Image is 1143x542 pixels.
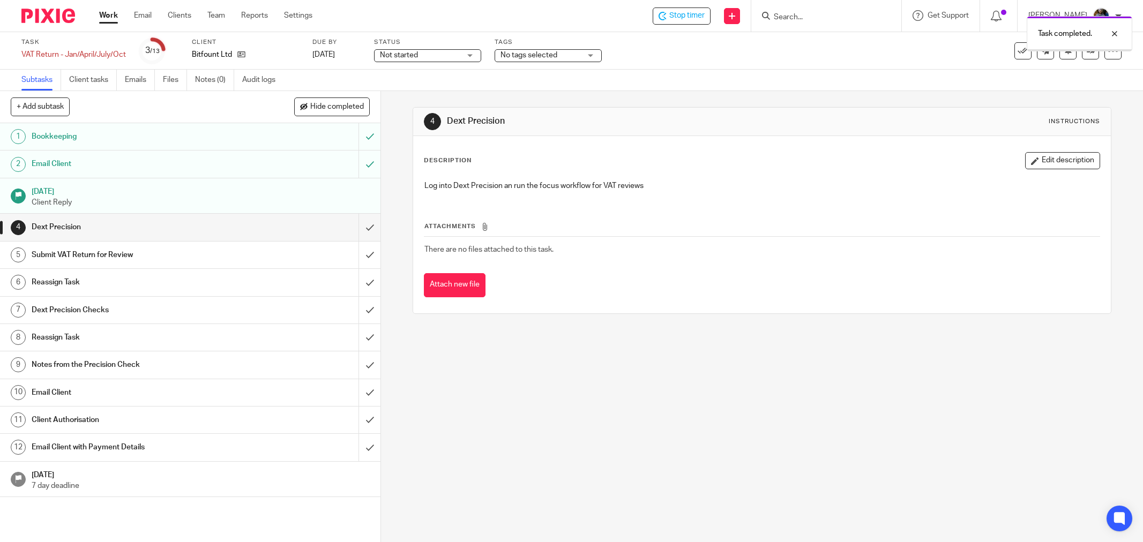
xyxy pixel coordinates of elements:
[32,219,243,235] h1: Dext Precision
[32,412,243,428] h1: Client Authorisation
[11,157,26,172] div: 2
[11,275,26,290] div: 6
[168,10,191,21] a: Clients
[32,156,243,172] h1: Email Client
[207,10,225,21] a: Team
[1025,152,1100,169] button: Edit description
[11,412,26,427] div: 11
[11,330,26,345] div: 8
[134,10,152,21] a: Email
[495,38,602,47] label: Tags
[424,113,441,130] div: 4
[310,103,364,111] span: Hide completed
[145,44,160,57] div: 3
[447,116,785,127] h1: Dext Precision
[11,385,26,400] div: 10
[312,38,361,47] label: Due by
[69,70,117,91] a: Client tasks
[21,70,61,91] a: Subtasks
[11,357,26,372] div: 9
[284,10,312,21] a: Settings
[11,97,70,116] button: + Add subtask
[192,49,232,60] p: Bitfount Ltd
[32,480,370,491] p: 7 day deadline
[653,7,711,25] div: Bitfount Ltd - VAT Return - Jan/April/July/Oct
[11,440,26,455] div: 12
[32,329,243,345] h1: Reassign Task
[500,51,557,59] span: No tags selected
[21,9,75,23] img: Pixie
[380,51,418,59] span: Not started
[32,247,243,263] h1: Submit VAT Return for Review
[32,302,243,318] h1: Dext Precision Checks
[424,246,554,253] span: There are no files attached to this task.
[11,247,26,262] div: 5
[294,97,370,116] button: Hide completed
[150,48,160,54] small: /13
[11,303,26,318] div: 7
[32,439,243,455] h1: Email Client with Payment Details
[424,223,476,229] span: Attachments
[11,220,26,235] div: 4
[241,10,268,21] a: Reports
[32,184,370,197] h1: [DATE]
[424,180,1100,191] p: Log into Dext Precision an run the focus workflow for VAT reviews
[1093,7,1110,25] img: Jaskaran%20Singh.jpeg
[374,38,481,47] label: Status
[32,467,370,480] h1: [DATE]
[21,38,126,47] label: Task
[32,274,243,290] h1: Reassign Task
[32,197,370,208] p: Client Reply
[195,70,234,91] a: Notes (0)
[424,156,472,165] p: Description
[21,49,126,60] div: VAT Return - Jan/April/July/Oct
[312,51,335,58] span: [DATE]
[32,129,243,145] h1: Bookkeeping
[163,70,187,91] a: Files
[424,273,485,297] button: Attach new file
[125,70,155,91] a: Emails
[192,38,299,47] label: Client
[32,385,243,401] h1: Email Client
[32,357,243,373] h1: Notes from the Precision Check
[1038,28,1092,39] p: Task completed.
[11,129,26,144] div: 1
[99,10,118,21] a: Work
[242,70,283,91] a: Audit logs
[1049,117,1100,126] div: Instructions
